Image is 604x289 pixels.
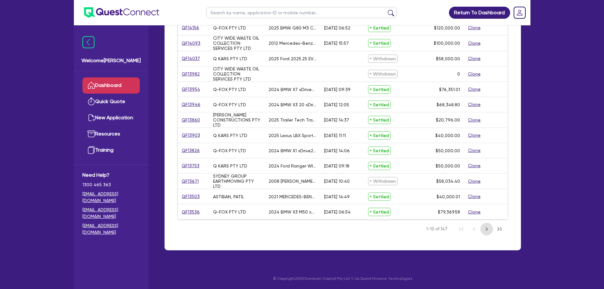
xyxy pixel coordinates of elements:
[206,7,397,18] input: Search by name, application ID or mobile number...
[324,179,350,184] div: [DATE] 10:40
[436,56,460,61] span: $58,000.00
[82,191,140,204] a: [EMAIL_ADDRESS][DOMAIN_NAME]
[88,98,95,105] img: quick-quote
[437,102,460,107] span: $68,348.80
[324,87,351,92] div: [DATE] 09:39
[468,147,481,154] button: Clone
[449,7,510,19] a: Return To Dashboard
[269,179,316,184] div: 2008 [PERSON_NAME] 12-22 B Double
[269,163,316,168] div: 2024 Ford Ranger WILDTRAK 3.0L V6
[439,87,460,92] span: $76,351.01
[82,207,140,220] a: [EMAIL_ADDRESS][DOMAIN_NAME]
[213,87,246,92] div: Q-FOX PTY LTD
[468,208,481,216] button: Clone
[82,36,94,48] img: icon-menu-close
[269,87,316,92] div: 2024 BMW X7 xDrive40d G07
[324,25,350,30] div: [DATE] 06:52
[181,178,199,185] a: QF13671
[468,101,481,108] button: Clone
[436,148,460,153] span: $50,000.00
[455,223,468,235] button: First Page
[181,162,200,169] a: QF13753
[436,179,460,184] span: $58,034.40
[269,133,316,138] div: 2025 Lexus LBX Sports Luxury 2WD 1.5L Hybrid Auto CVT SUV
[368,162,391,170] span: Settled
[468,40,481,47] button: Clone
[181,70,200,78] a: QF13982
[82,94,140,110] a: Quick Quote
[269,56,316,61] div: 2025 Ford 2025.25 EVEREST WILDTRAK 4X4 3.0L V6 T/DIESEL 10SPD AUTO
[468,70,481,78] button: Clone
[213,36,261,51] div: CITY WIDE WASTE OIL COLLECTION SERVICES PTY LTD
[493,223,506,235] button: Last Page
[181,132,200,139] a: QF13903
[368,101,391,109] span: Settled
[269,117,316,122] div: 2025 Trailer Tech Tradie Pack Trailer - Independent Suspension
[213,25,246,30] div: Q-FOX PTY LTD
[368,85,391,94] span: Settled
[88,146,95,154] img: training
[213,209,246,214] div: Q-FOX PTY LTD
[213,133,247,138] div: Q KARS PTY LTD
[468,55,481,62] button: Clone
[82,181,140,188] span: 1300 465 363
[368,70,398,78] span: Withdrawn
[84,7,159,18] img: quest-connect-logo-blue
[213,148,246,153] div: Q-FOX PTY LTD
[468,116,481,124] button: Clone
[181,40,201,47] a: QF14093
[434,25,460,30] span: $120,000.00
[181,55,200,62] a: QF14037
[324,163,349,168] div: [DATE] 09:18
[269,209,316,214] div: 2024 BMW X3 M50 xDrive G45
[368,147,391,155] span: Settled
[88,114,95,122] img: new-application
[324,117,349,122] div: [DATE] 14:37
[324,41,349,46] div: [DATE] 15:57
[468,223,480,235] button: Previous Page
[368,24,391,32] span: Settled
[434,41,460,46] span: $100,000.00
[82,142,140,158] a: Training
[511,4,528,21] a: Dropdown toggle
[435,133,460,138] span: $40,000.00
[468,193,481,200] button: Clone
[269,25,316,30] div: 2025 BMW G80 M3 Competition M xDrive Sedan Sedan
[213,56,247,61] div: Q KARS PTY LTD
[368,208,391,216] span: Settled
[181,208,200,216] a: QF13536
[324,209,351,214] div: [DATE] 06:54
[468,132,481,139] button: Clone
[426,226,447,232] span: 1-10 of 147
[324,148,350,153] div: [DATE] 14:06
[181,86,200,93] a: QF13954
[324,194,350,199] div: [DATE] 14:49
[368,131,391,140] span: Settled
[213,66,261,82] div: CITY WIDE WASTE OIL COLLECTION SERVICES PTY LTD
[88,130,95,138] img: resources
[181,193,200,200] a: QF13503
[324,102,349,107] div: [DATE] 12:05
[82,171,140,179] span: Need Help?
[438,209,460,214] span: $79,369.58
[324,133,346,138] div: [DATE] 11:11
[82,110,140,126] a: New Application
[213,174,261,189] div: SYDNEY GROUP EARTHMOVING PTY LTD
[468,162,481,169] button: Clone
[269,41,316,46] div: 2012 Mercedes-Benz Sprinter 906
[368,55,398,63] span: Withdrawn
[368,39,391,47] span: Settled
[457,71,460,76] div: 0
[269,148,316,153] div: 2024 BMW X1 xDrive20i
[181,24,199,31] a: QF14156
[436,163,460,168] span: $50,000.00
[368,116,391,124] span: Settled
[269,194,316,199] div: 2021 MERCEDES-BENZ CLA200 Coupe
[213,194,244,199] div: ASTIBAN, PATIL
[436,117,460,122] span: $20,796.00
[468,24,481,31] button: Clone
[82,222,140,236] a: [EMAIL_ADDRESS][DOMAIN_NAME]
[181,147,200,154] a: QF13826
[368,177,398,185] span: Withdrawn
[468,86,481,93] button: Clone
